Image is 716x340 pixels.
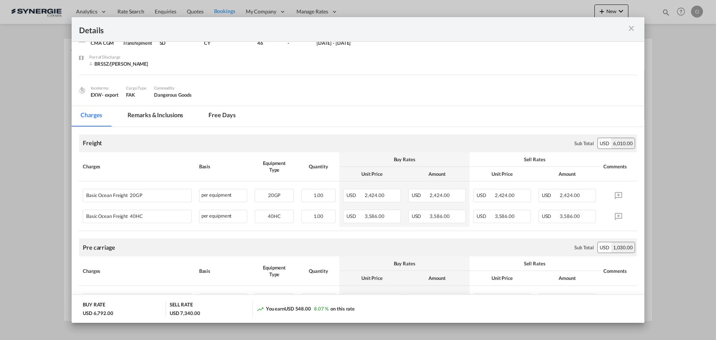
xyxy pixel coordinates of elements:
[574,244,594,251] div: Sub Total
[598,242,611,253] div: USD
[72,106,252,127] md-pagination-wrapper: Use the left and right arrow keys to navigate between tabs
[119,106,192,127] md-tab-item: Remarks & Inclusions
[170,301,193,310] div: SELL RATE
[574,140,594,147] div: Sub Total
[199,189,248,202] div: per equipment
[154,85,192,91] div: Commodity
[535,167,600,181] th: Amount
[611,138,635,149] div: 6,010.00
[412,213,429,219] span: USD
[301,268,336,274] div: Quantity
[365,192,384,198] span: 2,424.00
[72,106,111,127] md-tab-item: Charges
[473,156,596,163] div: Sell Rates
[255,160,294,173] div: Equipment Type
[91,85,119,91] div: Incoterms
[477,213,494,219] span: USD
[495,192,515,198] span: 2,424.00
[170,310,200,316] div: USD 7,340.00
[86,210,163,219] div: Basic Ocean Freight
[495,213,515,219] span: 3,586.00
[79,25,581,34] div: Details
[83,268,192,274] div: Charges
[317,40,351,46] div: 2 Oct 2025 - 14 Oct 2025
[128,193,142,198] span: 20GP
[346,213,364,219] span: USD
[91,91,119,98] div: EXW
[83,243,115,252] div: Pre carriage
[86,189,163,198] div: Basic Ocean Freight
[600,152,637,181] th: Comments
[405,271,470,286] th: Amount
[83,139,102,147] div: Freight
[255,264,294,278] div: Equipment Type
[365,213,384,219] span: 3,586.00
[199,163,248,170] div: Basis
[542,213,559,219] span: USD
[89,60,149,67] div: BRSSZ/Santos
[288,40,309,46] div: -
[72,17,644,323] md-dialog: Port of Loading ...
[257,305,264,313] md-icon: icon-trending-up
[314,306,329,312] span: 8.07 %
[470,167,535,181] th: Unit Price
[339,167,405,181] th: Unit Price
[412,192,429,198] span: USD
[126,85,147,91] div: Cargo Type
[123,40,152,46] span: Transhipment
[627,24,636,33] md-icon: icon-close m-3 fg-AAA8AD cursor
[268,213,281,219] span: 40HC
[542,192,559,198] span: USD
[314,213,324,219] span: 1.00
[285,306,311,312] span: USD 548.00
[257,305,355,313] div: You earn on this rate
[477,192,494,198] span: USD
[598,138,611,149] div: USD
[200,106,244,127] md-tab-item: Free days
[560,213,580,219] span: 3,586.00
[268,192,281,198] span: 20GP
[301,163,336,170] div: Quantity
[199,210,248,223] div: per equipment
[430,213,449,219] span: 3,586.00
[611,242,635,253] div: 1,030.00
[83,310,113,316] div: USD 6,792.00
[128,213,143,219] span: 40HC
[7,7,170,15] body: Editor, editor2
[91,40,115,46] div: CMA CGM
[86,294,163,303] div: Port fee
[314,192,324,198] span: 1.00
[154,92,192,98] span: Dangerous Goods
[339,271,405,286] th: Unit Price
[535,271,600,286] th: Amount
[430,192,449,198] span: 2,424.00
[204,40,250,46] div: CY
[199,293,248,307] div: per container
[102,91,119,98] div: - export
[473,260,596,267] div: Sell Rates
[560,192,580,198] span: 2,424.00
[89,54,149,60] div: Port of Discharge
[343,260,466,267] div: Buy Rates
[405,167,470,181] th: Amount
[160,40,197,46] div: SD
[600,256,637,286] th: Comments
[126,91,147,98] div: FAK
[78,86,86,94] img: cargo.png
[346,192,364,198] span: USD
[343,156,466,163] div: Buy Rates
[83,301,105,310] div: BUY RATE
[199,268,248,274] div: Basis
[470,271,535,286] th: Unit Price
[83,163,192,170] div: Charges
[257,40,280,46] div: 46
